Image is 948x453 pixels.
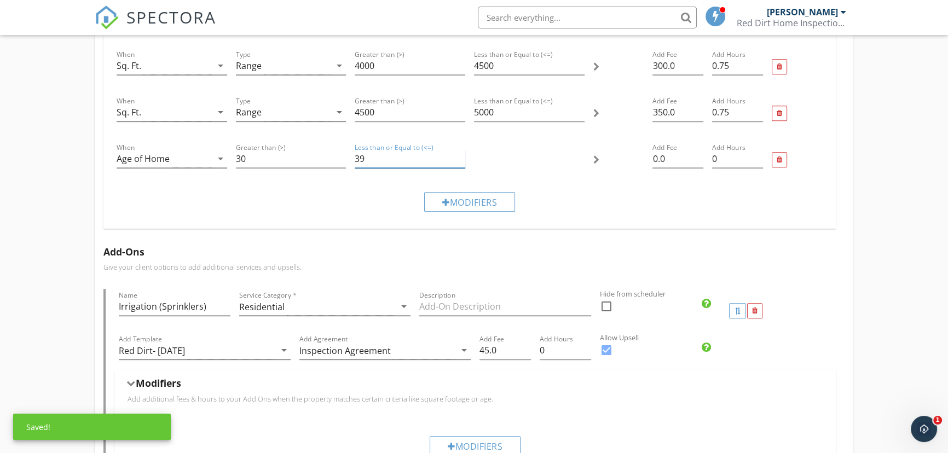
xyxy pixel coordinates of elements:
div: Red Dirt Home Inspections LLC. [737,18,846,28]
div: Red Dirt- [DATE] [119,346,185,356]
input: Add Fee [652,150,703,168]
input: Greater than (>) [236,150,346,168]
i: arrow_drop_down [458,344,471,357]
div: Sq. Ft. [117,61,141,71]
i: arrow_drop_down [278,344,291,357]
div: Residential [239,302,285,312]
img: The Best Home Inspection Software - Spectora [95,5,119,30]
div: Range [236,61,262,71]
div: Saved! [13,414,171,440]
p: Give your client options to add additional services and upsells. [103,263,845,271]
span: 1 [933,416,942,425]
h5: Modifiers [136,377,181,388]
iframe: Intercom live chat [911,416,937,442]
input: Less than or Equal to (<=) [355,150,465,168]
div: Sq. Ft. [117,107,141,117]
i: arrow_drop_down [214,152,227,165]
div: Modifiers [424,192,515,212]
input: Add Hours [712,57,763,75]
div: Range [236,107,262,117]
input: Add Hours [540,341,591,359]
input: Add Hours [712,150,763,168]
i: arrow_drop_down [333,106,346,119]
i: arrow_drop_down [333,59,346,72]
i: arrow_drop_down [214,59,227,72]
input: Search everything... [478,7,697,28]
input: Description [419,298,591,316]
a: SPECTORA [95,15,216,38]
input: Name [119,298,230,316]
h5: Add-Ons [103,246,845,257]
input: Add Fee [479,341,531,359]
i: arrow_drop_down [214,106,227,119]
p: Add additional fees & hours to your Add Ons when the property matches certain criteria like squar... [128,394,823,403]
input: Greater than (>) [355,57,465,75]
input: Less than or Equal to (<=) [474,103,585,121]
label: Allow Upsell [600,333,934,343]
span: SPECTORA [126,5,216,28]
input: Less than or Equal to (<=) [474,57,585,75]
i: arrow_drop_down [397,300,411,313]
input: Add Hours [712,103,763,121]
div: Inspection Agreement [299,346,391,356]
input: Add Fee [652,57,703,75]
input: Add Fee [652,103,703,121]
input: Greater than (>) [355,103,465,121]
div: [PERSON_NAME] [767,7,838,18]
div: Age of Home [117,154,170,164]
label: Hide from scheduler [600,289,934,299]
